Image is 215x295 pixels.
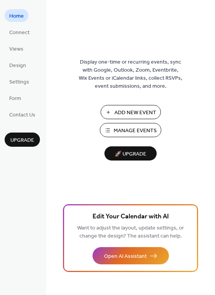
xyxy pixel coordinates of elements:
[104,252,147,261] span: Open AI Assistant
[79,58,182,90] span: Display one-time or recurring events, sync with Google, Outlook, Zoom, Eventbrite, Wix Events or ...
[5,133,40,147] button: Upgrade
[9,62,26,70] span: Design
[109,149,152,159] span: 🚀 Upgrade
[9,111,35,119] span: Contact Us
[93,247,169,264] button: Open AI Assistant
[10,136,34,144] span: Upgrade
[93,211,169,222] span: Edit Your Calendar with AI
[5,92,26,104] a: Form
[100,123,161,137] button: Manage Events
[5,59,31,71] a: Design
[101,105,161,119] button: Add New Event
[77,223,184,241] span: Want to adjust the layout, update settings, or change the design? The assistant can help.
[9,78,29,86] span: Settings
[5,26,34,38] a: Connect
[5,108,40,121] a: Contact Us
[9,95,21,103] span: Form
[114,127,157,135] span: Manage Events
[9,45,23,53] span: Views
[5,42,28,55] a: Views
[114,109,156,117] span: Add New Event
[9,12,24,20] span: Home
[9,29,30,37] span: Connect
[5,9,28,22] a: Home
[5,75,34,88] a: Settings
[104,146,157,161] button: 🚀 Upgrade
